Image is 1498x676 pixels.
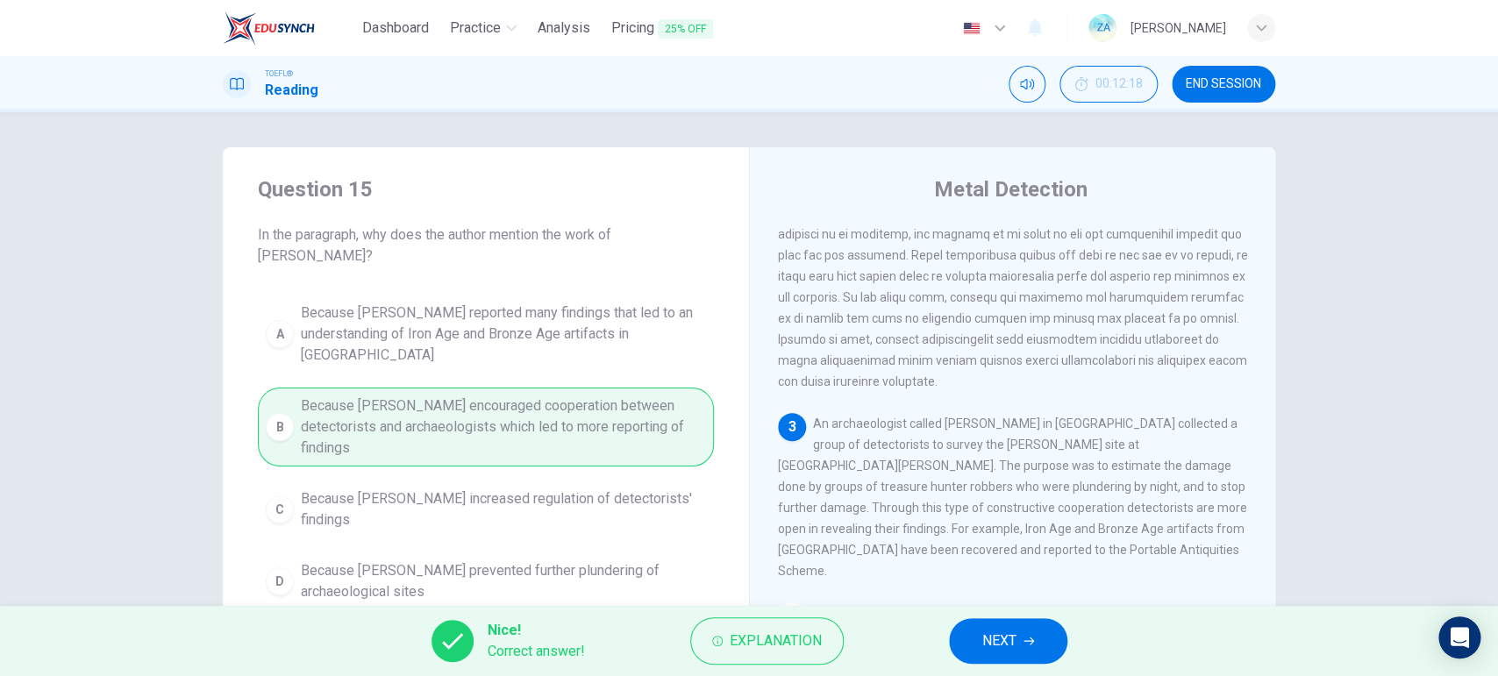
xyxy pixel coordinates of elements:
span: Explanation [730,629,822,653]
button: Pricing25% OFF [604,12,720,45]
div: Hide [1059,66,1158,103]
div: Open Intercom Messenger [1438,616,1480,658]
span: Nice! [488,620,585,641]
span: 25% OFF [658,19,713,39]
span: 00:12:18 [1095,77,1143,91]
a: EduSynch logo [223,11,355,46]
h4: Metal Detection [934,175,1088,203]
div: 3 [778,413,806,441]
span: An archaeologist called [PERSON_NAME] in [GEOGRAPHIC_DATA] collected a group of detectorists to s... [778,416,1247,578]
img: EduSynch logo [223,11,315,46]
img: Profile picture [1088,14,1116,42]
img: en [960,22,982,35]
a: Dashboard [355,12,436,45]
span: Analysis [538,18,590,39]
div: Mute [1009,66,1045,103]
span: Pricing [611,18,713,39]
h1: Reading [265,80,318,101]
button: 00:12:18 [1059,66,1158,103]
a: Analysis [531,12,597,45]
button: Explanation [690,617,844,665]
h4: Question 15 [258,175,714,203]
span: In the paragraph, why does the author mention the work of [PERSON_NAME]? [258,224,714,267]
span: TOEFL® [265,68,293,80]
span: Practice [450,18,501,39]
button: END SESSION [1172,66,1275,103]
span: Dashboard [362,18,429,39]
div: [PERSON_NAME] [1131,18,1226,39]
button: Analysis [531,12,597,44]
span: END SESSION [1186,77,1261,91]
span: NEXT [982,629,1016,653]
button: NEXT [949,618,1067,664]
button: Dashboard [355,12,436,44]
span: Correct answer! [488,641,585,662]
button: Practice [443,12,524,44]
div: 4 [778,602,806,630]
